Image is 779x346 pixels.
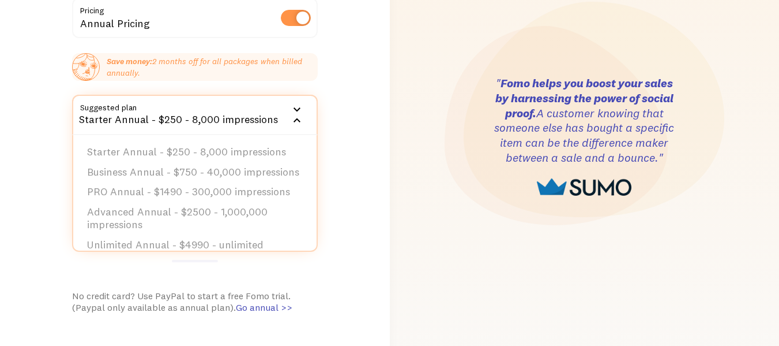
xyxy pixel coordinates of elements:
strong: Fomo helps you boost your sales by harnessing the power of social proof. [495,76,673,120]
li: Business Annual - $750 - 40,000 impressions [73,162,317,183]
span: Go annual >> [236,302,292,313]
li: Starter Annual - $250 - 8,000 impressions [73,142,317,162]
h3: " A customer knowing that someone else has bought a specific item can be the difference maker bet... [492,76,676,165]
strong: Save money: [107,56,152,66]
li: Advanced Annual - $2500 - 1,000,000 impressions [73,202,317,235]
img: sumo-logo-1cafdecd7bb48b33eaa792b370d3cec89df03f7790928d0317a799d01587176e.png [537,178,631,196]
div: No credit card? Use PayPal to start a free Fomo trial. (Paypal only available as annual plan). [72,290,318,313]
div: Starter Annual - $250 - 8,000 impressions [72,95,318,135]
p: 2 months off for all packages when billed annually. [107,55,318,79]
li: Unlimited Annual - $4990 - unlimited impressions [73,235,317,268]
li: PRO Annual - $1490 - 300,000 impressions [73,182,317,202]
